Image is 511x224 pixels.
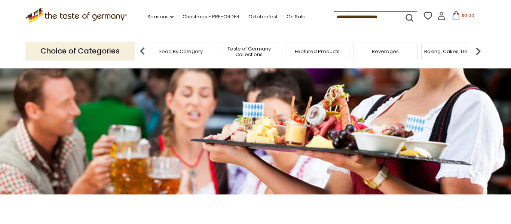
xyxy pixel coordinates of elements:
[219,46,279,57] a: Taste of Germany Collections
[424,49,482,54] a: Baking, Cakes, Desserts
[295,49,340,54] a: Featured Products
[248,13,278,21] a: Oktoberfest
[147,13,174,21] a: Seasons
[183,13,239,21] a: Christmas - PRE-ORDER
[135,44,150,59] img: previous arrow
[462,12,474,19] span: $0.00
[471,44,486,59] img: next arrow
[447,11,479,22] button: $0.00
[287,13,306,21] a: On Sale
[372,49,399,54] a: Beverages
[25,42,135,60] p: Choice of Categories
[159,49,203,54] a: Food By Category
